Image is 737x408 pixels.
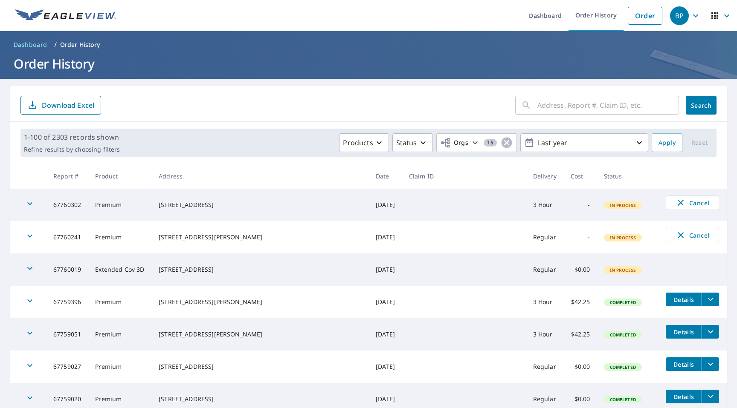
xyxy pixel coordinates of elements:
[605,235,641,241] span: In Process
[628,7,662,25] a: Order
[46,351,88,383] td: 67759027
[88,351,152,383] td: Premium
[159,265,362,274] div: [STREET_ADDRESS]
[88,253,152,286] td: Extended Cov 3D
[159,362,362,371] div: [STREET_ADDRESS]
[675,230,710,240] span: Cancel
[369,351,402,383] td: [DATE]
[526,221,564,253] td: Regular
[526,164,564,189] th: Delivery
[666,195,719,210] button: Cancel
[520,133,648,152] button: Last year
[369,253,402,286] td: [DATE]
[693,101,710,109] span: Search
[15,9,116,22] img: EV Logo
[671,328,696,336] span: Details
[484,140,497,146] span: 15
[396,138,417,148] p: Status
[675,198,710,208] span: Cancel
[46,221,88,253] td: 67760241
[702,390,719,403] button: filesDropdownBtn-67759020
[10,38,51,52] a: Dashboard
[369,318,402,351] td: [DATE]
[605,267,641,273] span: In Process
[686,96,717,115] button: Search
[88,318,152,351] td: Premium
[10,55,727,72] h1: Order History
[46,189,88,221] td: 67760302
[605,397,641,402] span: Completed
[159,330,362,339] div: [STREET_ADDRESS][PERSON_NAME]
[20,96,101,115] button: Download Excel
[159,201,362,209] div: [STREET_ADDRESS]
[659,138,676,148] span: Apply
[54,40,57,50] li: /
[42,101,94,110] p: Download Excel
[564,253,597,286] td: $0.00
[564,286,597,318] td: $42.25
[46,286,88,318] td: 67759396
[605,202,641,208] span: In Process
[666,228,719,242] button: Cancel
[526,189,564,221] td: 3 Hour
[369,221,402,253] td: [DATE]
[436,133,517,152] button: Orgs15
[605,299,641,305] span: Completed
[670,6,689,25] div: BP
[159,233,362,241] div: [STREET_ADDRESS][PERSON_NAME]
[369,286,402,318] td: [DATE]
[46,164,88,189] th: Report #
[369,189,402,221] td: [DATE]
[702,293,719,306] button: filesDropdownBtn-67759396
[537,93,679,117] input: Address, Report #, Claim ID, etc.
[24,146,120,153] p: Refine results by choosing filters
[402,164,526,189] th: Claim ID
[671,393,696,401] span: Details
[666,293,702,306] button: detailsBtn-67759396
[526,318,564,351] td: 3 Hour
[526,286,564,318] td: 3 Hour
[152,164,369,189] th: Address
[564,318,597,351] td: $42.25
[339,133,389,152] button: Products
[24,132,120,142] p: 1-100 of 2303 records shown
[60,40,100,49] p: Order History
[564,221,597,253] td: -
[88,221,152,253] td: Premium
[702,357,719,371] button: filesDropdownBtn-67759027
[440,138,469,148] span: Orgs
[666,325,702,339] button: detailsBtn-67759051
[14,40,47,49] span: Dashboard
[46,253,88,286] td: 67760019
[666,357,702,371] button: detailsBtn-67759027
[564,189,597,221] td: -
[605,332,641,338] span: Completed
[159,298,362,306] div: [STREET_ADDRESS][PERSON_NAME]
[159,395,362,403] div: [STREET_ADDRESS]
[564,164,597,189] th: Cost
[702,325,719,339] button: filesDropdownBtn-67759051
[46,318,88,351] td: 67759051
[343,138,373,148] p: Products
[10,38,727,52] nav: breadcrumb
[392,133,433,152] button: Status
[666,390,702,403] button: detailsBtn-67759020
[88,189,152,221] td: Premium
[597,164,659,189] th: Status
[605,364,641,370] span: Completed
[88,164,152,189] th: Product
[564,351,597,383] td: $0.00
[671,360,696,368] span: Details
[88,286,152,318] td: Premium
[671,296,696,304] span: Details
[369,164,402,189] th: Date
[652,133,682,152] button: Apply
[526,351,564,383] td: Regular
[534,135,634,150] p: Last year
[526,253,564,286] td: Regular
